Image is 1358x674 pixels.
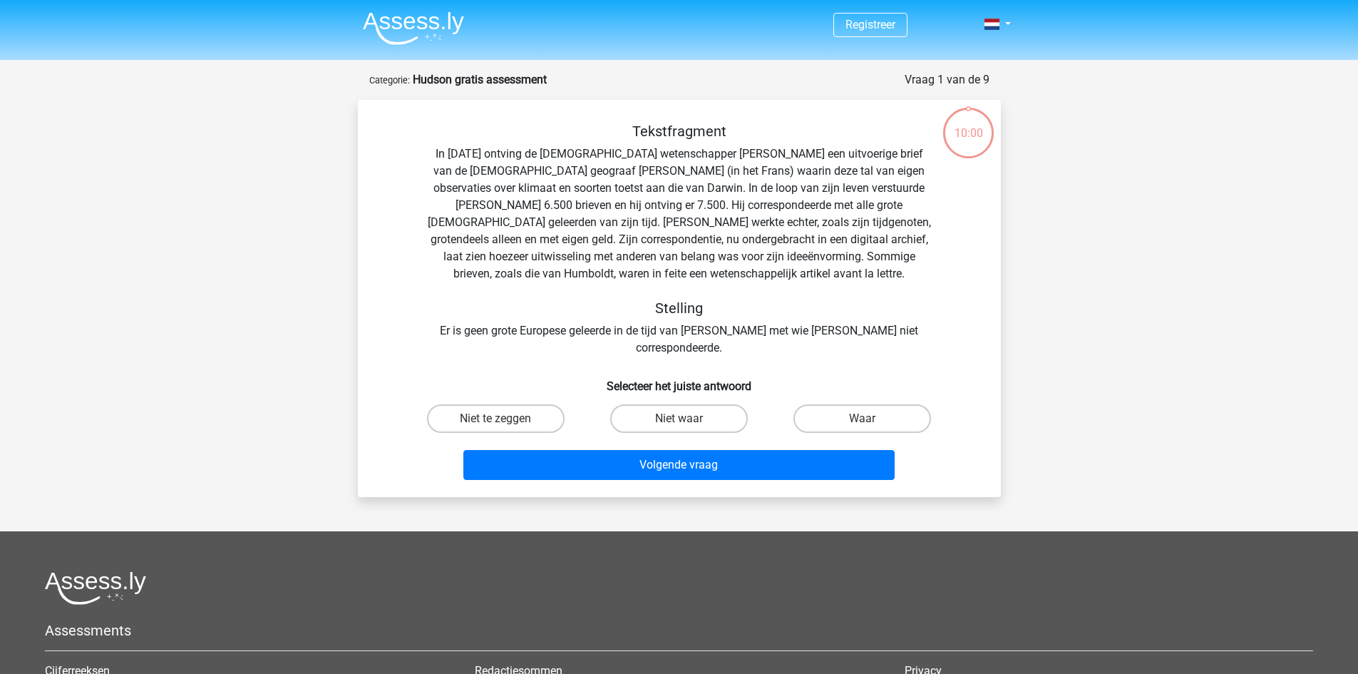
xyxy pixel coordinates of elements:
[381,368,978,393] h6: Selecteer het juiste antwoord
[845,18,895,31] a: Registreer
[793,404,931,433] label: Waar
[426,300,932,317] h5: Stelling
[45,622,1313,639] h5: Assessments
[381,123,978,357] div: In [DATE] ontving de [DEMOGRAPHIC_DATA] wetenschapper [PERSON_NAME] een uitvoerige brief van de [...
[905,71,989,88] div: Vraag 1 van de 9
[45,571,146,605] img: Assessly logo
[942,106,995,142] div: 10:00
[426,123,932,140] h5: Tekstfragment
[369,75,410,86] small: Categorie:
[413,73,547,86] strong: Hudson gratis assessment
[463,450,895,480] button: Volgende vraag
[363,11,464,45] img: Assessly
[427,404,565,433] label: Niet te zeggen
[610,404,748,433] label: Niet waar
